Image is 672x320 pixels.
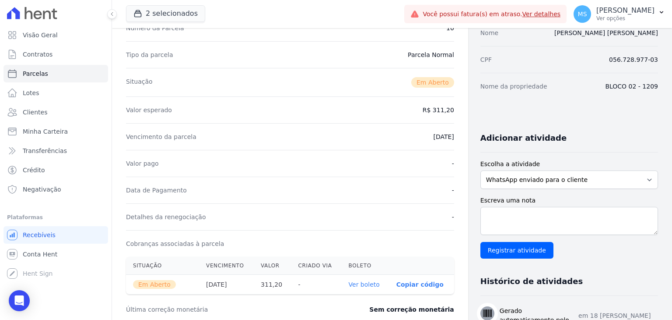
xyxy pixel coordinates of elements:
[480,196,658,205] label: Escreva uma nota
[349,281,380,288] a: Ver boleto
[126,305,320,314] dt: Última correção monetária
[3,226,108,244] a: Recebíveis
[23,31,58,39] span: Visão Geral
[3,142,108,160] a: Transferências
[23,166,45,174] span: Crédito
[23,108,47,117] span: Clientes
[3,65,108,82] a: Parcelas
[23,185,61,194] span: Negativação
[446,24,454,32] dd: 10
[7,212,105,223] div: Plataformas
[23,69,48,78] span: Parcelas
[423,10,560,19] span: Você possui fatura(s) em atraso.
[408,50,454,59] dd: Parcela Normal
[3,245,108,263] a: Conta Hent
[596,6,654,15] p: [PERSON_NAME]
[199,257,254,275] th: Vencimento
[3,181,108,198] a: Negativação
[578,11,587,17] span: MS
[452,186,454,195] dd: -
[480,28,498,37] dt: Nome
[291,257,342,275] th: Criado via
[480,276,583,287] h3: Histórico de atividades
[126,106,172,114] dt: Valor esperado
[567,2,672,26] button: MS [PERSON_NAME] Ver opções
[199,275,254,295] th: [DATE]
[342,257,389,275] th: Boleto
[126,50,173,59] dt: Tipo da parcela
[23,250,57,259] span: Conta Hent
[480,82,547,91] dt: Nome da propriedade
[480,133,567,143] h3: Adicionar atividade
[596,15,654,22] p: Ver opções
[23,231,56,239] span: Recebíveis
[452,159,454,168] dd: -
[480,55,492,64] dt: CPF
[126,5,205,22] button: 2 selecionados
[3,46,108,63] a: Contratos
[480,160,658,169] label: Escolha a atividade
[133,280,176,289] span: Em Aberto
[126,77,153,88] dt: Situação
[23,89,39,97] span: Lotes
[3,161,108,179] a: Crédito
[480,242,553,259] input: Registrar atividade
[609,55,658,64] dd: 056.728.977-03
[254,257,291,275] th: Valor
[254,275,291,295] th: 311,20
[126,257,199,275] th: Situação
[126,159,159,168] dt: Valor pago
[433,132,454,141] dd: [DATE]
[369,305,454,314] dd: Sem correção monetária
[126,239,224,248] dt: Cobranças associadas à parcela
[291,275,342,295] th: -
[3,123,108,140] a: Minha Carteira
[423,106,454,114] dd: R$ 311,20
[126,213,206,221] dt: Detalhes da renegociação
[411,77,454,88] span: Em Aberto
[9,290,30,311] div: Open Intercom Messenger
[23,127,68,136] span: Minha Carteira
[3,103,108,121] a: Clientes
[452,213,454,221] dd: -
[3,84,108,102] a: Lotes
[554,29,658,36] a: [PERSON_NAME] [PERSON_NAME]
[23,146,67,155] span: Transferências
[605,82,658,91] dd: BLOCO 02 - 1209
[522,11,561,18] a: Ver detalhes
[396,281,444,288] button: Copiar código
[23,50,52,59] span: Contratos
[3,26,108,44] a: Visão Geral
[126,132,196,141] dt: Vencimento da parcela
[126,186,187,195] dt: Data de Pagamento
